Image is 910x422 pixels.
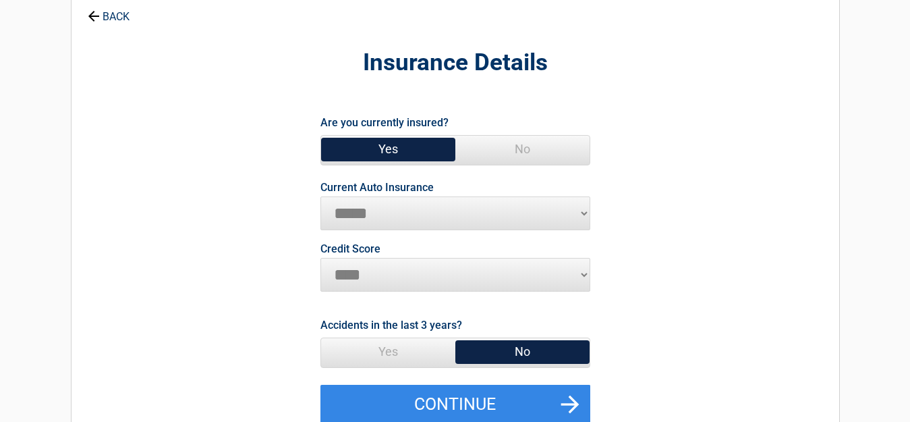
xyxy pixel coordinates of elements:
[455,136,590,163] span: No
[455,338,590,365] span: No
[320,244,380,255] label: Credit Score
[321,136,455,163] span: Yes
[320,113,449,132] label: Are you currently insured?
[320,182,434,193] label: Current Auto Insurance
[146,47,765,79] h2: Insurance Details
[320,316,462,334] label: Accidents in the last 3 years?
[321,338,455,365] span: Yes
